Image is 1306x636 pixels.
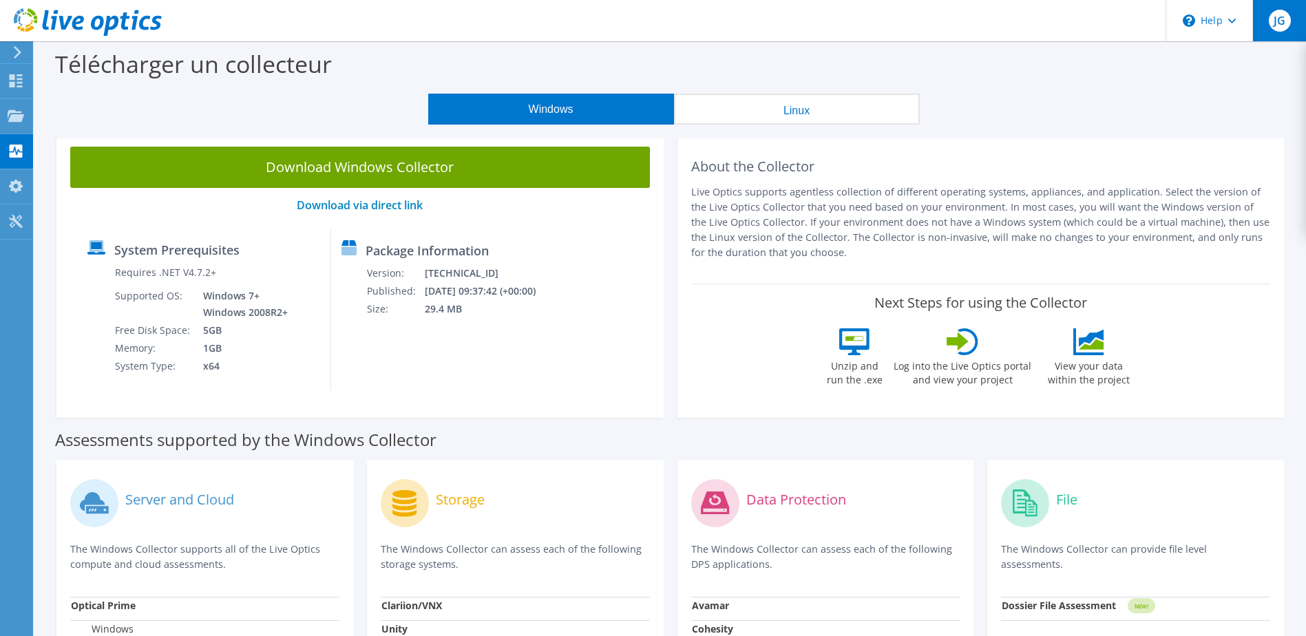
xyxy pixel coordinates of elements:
p: The Windows Collector can assess each of the following DPS applications. [691,542,960,572]
label: Assessments supported by the Windows Collector [55,433,436,447]
p: Live Optics supports agentless collection of different operating systems, appliances, and applica... [691,184,1271,260]
button: Windows [428,94,674,125]
label: Log into the Live Optics portal and view your project [893,355,1032,387]
td: System Type: [114,357,193,375]
strong: Unity [381,622,408,635]
td: Windows 7+ Windows 2008R2+ [193,287,291,321]
p: The Windows Collector supports all of the Live Optics compute and cloud assessments. [70,542,339,572]
button: Linux [674,94,920,125]
strong: Optical Prime [71,599,136,612]
label: Requires .NET V4.7.2+ [115,266,216,279]
strong: Cohesity [692,622,733,635]
label: Next Steps for using the Collector [874,295,1087,311]
span: JG [1269,10,1291,32]
td: Supported OS: [114,287,193,321]
td: 1GB [193,339,291,357]
td: Memory: [114,339,193,357]
label: Storage [436,493,485,507]
td: 29.4 MB [424,300,554,318]
label: Télécharger un collecteur [55,48,332,80]
label: Windows [71,622,134,636]
td: Published: [366,282,424,300]
a: Download via direct link [297,198,423,213]
h2: About the Collector [691,158,1271,175]
tspan: NEW! [1135,602,1148,610]
label: Package Information [366,244,489,257]
label: File [1056,493,1077,507]
label: Server and Cloud [125,493,234,507]
td: x64 [193,357,291,375]
label: View your data within the project [1039,355,1138,387]
label: System Prerequisites [114,243,240,257]
td: [DATE] 09:37:42 (+00:00) [424,282,554,300]
strong: Clariion/VNX [381,599,442,612]
label: Data Protection [746,493,846,507]
svg: \n [1183,14,1195,27]
td: Free Disk Space: [114,321,193,339]
p: The Windows Collector can provide file level assessments. [1001,542,1270,572]
td: Version: [366,264,424,282]
strong: Avamar [692,599,729,612]
td: 5GB [193,321,291,339]
strong: Dossier File Assessment [1002,599,1116,612]
td: [TECHNICAL_ID] [424,264,554,282]
p: The Windows Collector can assess each of the following storage systems. [381,542,650,572]
a: Download Windows Collector [70,147,650,188]
td: Size: [366,300,424,318]
label: Unzip and run the .exe [823,355,886,387]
